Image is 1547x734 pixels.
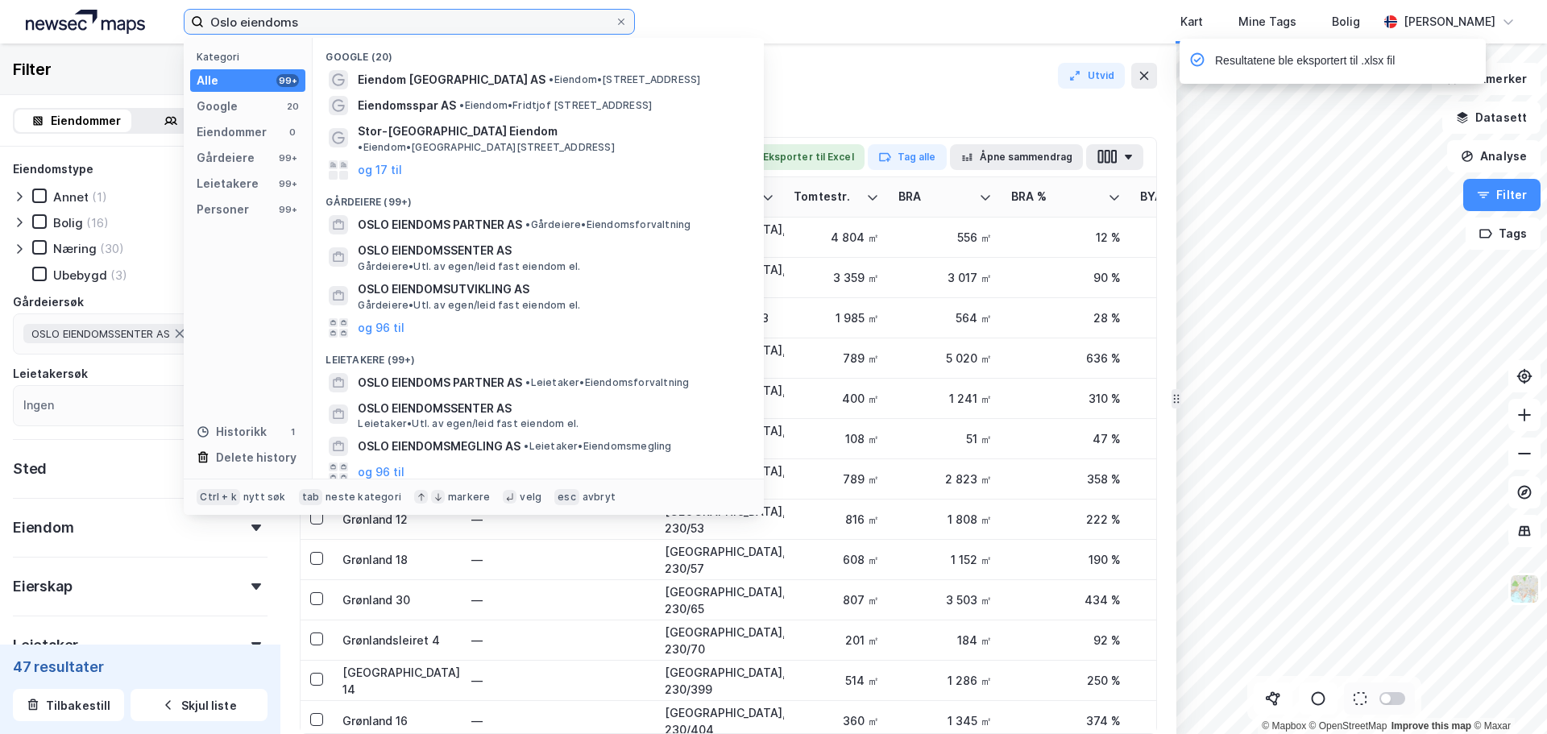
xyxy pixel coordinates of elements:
div: Resultatene ble eksportert til .xlsx fil [1215,52,1395,71]
div: 47 % [1011,430,1121,447]
button: Utvid [1058,63,1126,89]
span: Eiendom • Fridtjof [STREET_ADDRESS] [459,99,652,112]
div: Personer [197,200,249,219]
button: Åpne sammendrag [950,144,1084,170]
div: 55 ㎡ [1140,430,1234,447]
div: (30) [100,241,124,256]
div: Grønland 30 [342,591,452,608]
div: 358 % [1011,471,1121,487]
div: Gårdeiere [197,148,255,168]
button: Datasett [1442,102,1541,134]
div: 201 ㎡ [794,632,879,649]
button: og 96 til [358,462,404,482]
div: Alle [197,71,218,90]
div: 92 % [1011,632,1121,649]
div: (1) [92,189,107,205]
div: 606 ㎡ [1140,551,1234,568]
div: Grønland 18 [342,551,452,568]
div: Gårdeiere (99+) [313,183,764,212]
div: avbryt [583,491,616,504]
div: 816 ㎡ [794,511,879,528]
span: • [549,73,554,85]
div: 352 ㎡ [1140,712,1234,729]
span: OSLO EIENDOMSMEGLING AS [358,437,521,456]
div: — [471,668,645,694]
div: 1 345 ㎡ [898,712,992,729]
div: 564 ㎡ [898,309,992,326]
div: 593 ㎡ [1140,309,1234,326]
div: 1 985 ㎡ [794,309,879,326]
div: 3 359 ㎡ [794,269,879,286]
div: Næring [53,241,97,256]
div: 308 ㎡ [1140,390,1234,407]
div: 400 ㎡ [794,390,879,407]
button: Tag alle [868,144,947,170]
span: Eiendomsspar AS [358,96,456,115]
div: 190 % [1011,551,1121,568]
span: Gårdeiere • Eiendomsforvaltning [525,218,691,231]
div: Grønlandsleiret 4 [342,632,452,649]
span: Gårdeiere • Utl. av egen/leid fast eiendom el. [358,299,580,312]
div: 402 ㎡ [1140,672,1234,689]
div: 1 [286,425,299,438]
div: Eiendommer [197,122,267,142]
div: 1 152 ㎡ [898,551,992,568]
div: 636 % [1011,350,1121,367]
span: • [524,440,529,452]
div: 790 ㎡ [1140,591,1234,608]
div: Kategori [197,51,305,63]
div: — [471,507,645,533]
div: 250 % [1011,672,1121,689]
span: Leietaker • Eiendomsmegling [524,440,671,453]
div: [GEOGRAPHIC_DATA], 230/70 [665,624,774,657]
div: tab [299,489,323,505]
div: nytt søk [243,491,286,504]
div: neste kategori [326,491,401,504]
a: OpenStreetMap [1309,720,1387,732]
div: Mine Tags [1238,12,1296,31]
span: • [525,376,530,388]
div: 51 ㎡ [898,430,992,447]
button: Tags [1466,218,1541,250]
div: 184 ㎡ [898,632,992,649]
div: [GEOGRAPHIC_DATA], 230/57 [665,543,774,577]
div: Ubebygd [53,267,107,283]
div: markere [448,491,490,504]
div: 374 % [1011,712,1121,729]
span: Leietaker • Eiendomsforvaltning [525,376,689,389]
button: Analyse [1447,140,1541,172]
div: [GEOGRAPHIC_DATA], 208/559 [665,382,774,416]
div: Eierskap [13,577,72,596]
div: Kontrollprogram for chat [1466,657,1547,734]
div: 117 ㎡ [1140,632,1234,649]
a: Improve this map [1391,720,1471,732]
div: Grønland 16 [342,712,452,729]
div: Leietakersøk [13,364,88,384]
div: [GEOGRAPHIC_DATA], 230/53 [665,503,774,537]
button: og 17 til [358,160,402,180]
div: Eiendommer [51,111,121,131]
span: • [525,218,530,230]
div: Bolig [1332,12,1360,31]
img: logo.a4113a55bc3d86da70a041830d287a7e.svg [26,10,145,34]
div: Kart [1180,12,1203,31]
div: — [471,587,645,613]
div: 1 241 ㎡ [898,390,992,407]
span: Eiendom • [STREET_ADDRESS] [549,73,700,86]
span: Gårdeiere • Utl. av egen/leid fast eiendom el. [358,260,580,273]
div: 434 % [1011,591,1121,608]
div: [GEOGRAPHIC_DATA], 122/392 [665,261,774,295]
span: • [358,141,363,153]
div: 2 823 ㎡ [898,471,992,487]
div: 3 503 ㎡ [898,591,992,608]
div: 99+ [276,177,299,190]
div: Sted [13,459,47,479]
div: 5 020 ㎡ [898,350,992,367]
div: Eiendomstype [13,160,93,179]
div: 108 ㎡ [794,430,879,447]
div: 222 % [1011,511,1121,528]
div: 1 101 ㎡ [1140,269,1234,286]
span: OSLO EIENDOMS PARTNER AS [358,373,522,392]
div: 1 808 ㎡ [898,511,992,528]
div: 12 % [1011,229,1121,246]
